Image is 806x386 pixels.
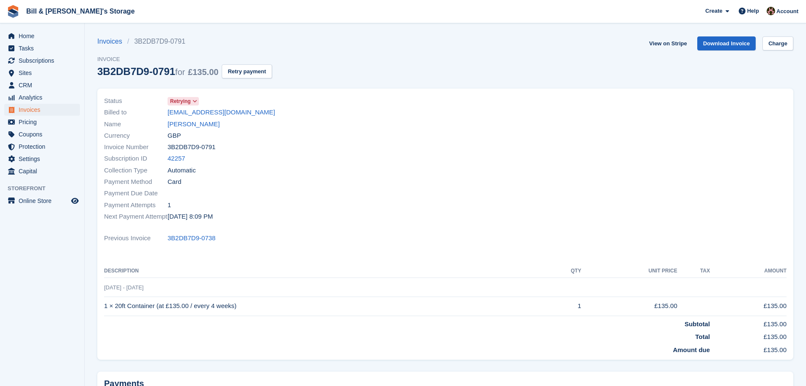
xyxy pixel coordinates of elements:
span: Retrying [170,97,191,105]
span: Currency [104,131,168,141]
a: menu [4,42,80,54]
td: £135.00 [710,316,787,329]
span: Help [747,7,759,15]
a: View on Stripe [646,36,690,50]
strong: Total [695,333,710,340]
strong: Amount due [673,346,710,353]
a: Download Invoice [697,36,756,50]
a: menu [4,116,80,128]
a: menu [4,30,80,42]
a: menu [4,195,80,207]
span: Account [776,7,798,16]
time: 2025-08-23 19:09:54 UTC [168,212,213,222]
button: Retry payment [222,64,272,78]
a: menu [4,55,80,67]
a: [PERSON_NAME] [168,119,220,129]
span: Payment Attempts [104,200,168,210]
span: Name [104,119,168,129]
span: Create [705,7,722,15]
span: Settings [19,153,69,165]
td: 1 [546,297,581,316]
span: Sites [19,67,69,79]
span: Previous Invoice [104,233,168,243]
a: menu [4,165,80,177]
th: Tax [677,264,710,278]
nav: breadcrumbs [97,36,272,47]
td: £135.00 [710,342,787,355]
a: menu [4,79,80,91]
div: 3B2DB7D9-0791 [97,66,218,77]
span: Pricing [19,116,69,128]
span: Billed to [104,108,168,117]
a: Retrying [168,96,199,106]
span: GBP [168,131,181,141]
span: Analytics [19,92,69,103]
a: [EMAIL_ADDRESS][DOMAIN_NAME] [168,108,275,117]
span: £135.00 [188,67,218,77]
span: Collection Type [104,166,168,175]
a: menu [4,104,80,116]
a: Preview store [70,196,80,206]
span: Status [104,96,168,106]
a: menu [4,67,80,79]
span: [DATE] - [DATE] [104,284,143,291]
span: 1 [168,200,171,210]
a: menu [4,141,80,153]
th: Unit Price [581,264,677,278]
span: Capital [19,165,69,177]
td: 1 × 20ft Container (at £135.00 / every 4 weeks) [104,297,546,316]
span: 3B2DB7D9-0791 [168,142,215,152]
span: CRM [19,79,69,91]
span: Card [168,177,182,187]
span: Tasks [19,42,69,54]
span: Subscription ID [104,154,168,164]
a: 3B2DB7D9-0738 [168,233,215,243]
td: £135.00 [710,329,787,342]
th: Description [104,264,546,278]
span: Payment Due Date [104,189,168,198]
th: Amount [710,264,787,278]
span: Invoices [19,104,69,116]
strong: Subtotal [685,320,710,328]
span: Home [19,30,69,42]
span: Subscriptions [19,55,69,67]
span: Payment Method [104,177,168,187]
td: £135.00 [710,297,787,316]
span: Online Store [19,195,69,207]
span: Next Payment Attempt [104,212,168,222]
span: for [175,67,185,77]
td: £135.00 [581,297,677,316]
a: menu [4,128,80,140]
span: Protection [19,141,69,153]
span: Automatic [168,166,196,175]
a: Invoices [97,36,127,47]
img: Jack Bottesch [767,7,775,15]
a: Bill & [PERSON_NAME]'s Storage [23,4,138,18]
span: Storefront [8,184,84,193]
a: Charge [762,36,793,50]
a: 42257 [168,154,185,164]
a: menu [4,153,80,165]
span: Invoice Number [104,142,168,152]
img: stora-icon-8386f47178a22dfd0bd8f6a31ec36ba5ce8667c1dd55bd0f319d3a0aa187defe.svg [7,5,19,18]
a: menu [4,92,80,103]
span: Invoice [97,55,272,64]
span: Coupons [19,128,69,140]
th: QTY [546,264,581,278]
